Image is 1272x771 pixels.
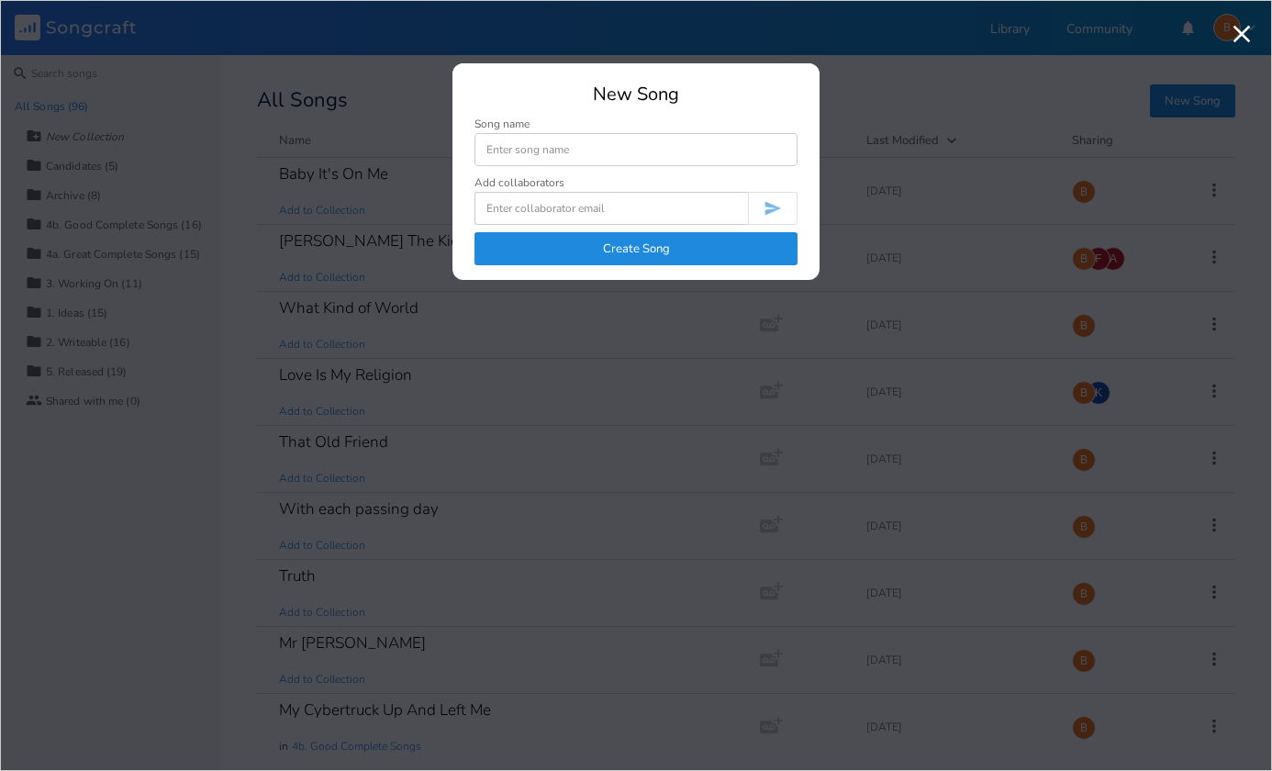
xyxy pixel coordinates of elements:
button: Invite [748,192,798,225]
input: Enter song name [474,133,798,166]
button: Create Song [474,232,798,265]
div: Add collaborators [474,177,564,188]
div: Song name [474,118,798,129]
input: Enter collaborator email [474,192,748,225]
div: New Song [474,85,798,104]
